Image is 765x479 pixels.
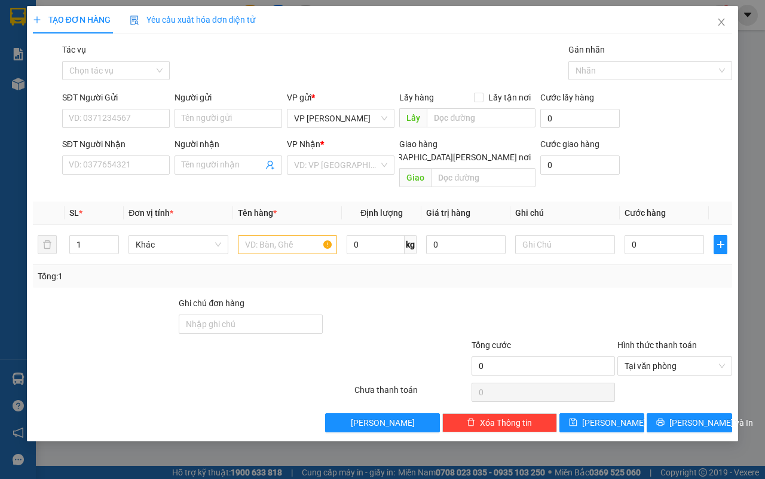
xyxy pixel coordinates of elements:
div: SĐT Người Gửi [62,91,170,104]
div: Người gửi [175,91,282,104]
input: Dọc đường [431,168,535,187]
span: Cước hàng [625,208,666,218]
input: 0 [426,235,506,254]
span: Giao hàng [399,139,437,149]
input: Cước giao hàng [540,155,620,175]
span: VP Nhận [287,139,320,149]
button: printer[PERSON_NAME] và In [647,413,732,432]
span: Giá trị hàng [426,208,470,218]
label: Tác vụ [62,45,86,54]
input: Ghi Chú [515,235,615,254]
span: In ngày: [4,87,73,94]
span: ----------------------------------------- [32,65,146,74]
label: Cước giao hàng [540,139,599,149]
span: 01 Võ Văn Truyện, KP.1, Phường 2 [94,36,164,51]
div: Người nhận [175,138,282,151]
span: TẠO ĐƠN HÀNG [33,15,111,25]
img: logo [4,7,57,60]
span: [PERSON_NAME] [582,416,646,429]
span: printer [656,418,665,428]
div: Tổng: 1 [38,270,296,283]
span: close [717,17,726,27]
button: [PERSON_NAME] [325,413,440,432]
span: save [569,418,577,428]
input: Ghi chú đơn hàng [179,315,323,334]
th: Ghi chú [510,202,620,225]
span: Xóa Thông tin [480,416,532,429]
span: plus [33,16,41,24]
span: [PERSON_NAME]: [4,77,125,84]
span: Tại văn phòng [625,357,725,375]
span: Lấy hàng [399,93,434,102]
span: VPCT1210250001 [60,76,126,85]
span: Tên hàng [238,208,277,218]
label: Gán nhãn [568,45,605,54]
span: Tổng cước [472,340,511,350]
label: Cước lấy hàng [540,93,594,102]
span: Lấy tận nơi [484,91,535,104]
label: Ghi chú đơn hàng [179,298,244,308]
div: SĐT Người Nhận [62,138,170,151]
button: save[PERSON_NAME] [559,413,645,432]
span: 04:01:11 [DATE] [26,87,73,94]
div: VP gửi [287,91,394,104]
span: Đơn vị tính [128,208,173,218]
span: delete [467,418,475,428]
span: user-add [265,160,275,170]
button: deleteXóa Thông tin [442,413,557,432]
span: [PERSON_NAME] [351,416,415,429]
span: Định lượng [360,208,403,218]
input: Dọc đường [427,108,535,127]
label: Hình thức thanh toán [617,340,697,350]
span: kg [405,235,417,254]
span: Lấy [399,108,427,127]
span: Yêu cầu xuất hóa đơn điện tử [130,15,256,25]
span: Khác [136,236,221,254]
span: Hotline: 19001152 [94,53,146,60]
span: plus [714,240,727,249]
img: icon [130,16,139,25]
button: plus [714,235,727,254]
input: VD: Bàn, Ghế [238,235,338,254]
span: Giao [399,168,431,187]
div: Chưa thanh toán [353,383,470,404]
button: delete [38,235,57,254]
input: Cước lấy hàng [540,109,620,128]
button: Close [705,6,738,39]
strong: ĐỒNG PHƯỚC [94,7,164,17]
span: Bến xe [GEOGRAPHIC_DATA] [94,19,161,34]
span: SL [69,208,79,218]
span: [GEOGRAPHIC_DATA][PERSON_NAME] nơi [368,151,535,164]
span: VP Châu Thành [294,109,387,127]
span: [PERSON_NAME] và In [669,416,753,429]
